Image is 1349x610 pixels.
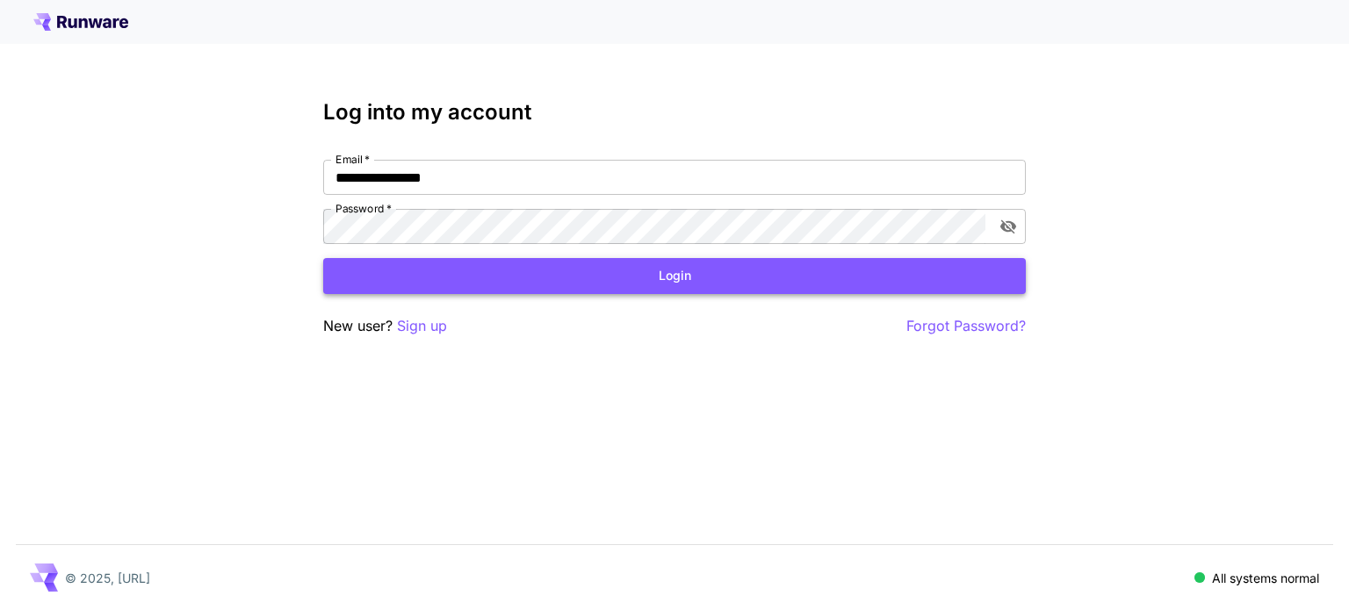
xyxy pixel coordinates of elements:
[65,569,150,587] p: © 2025, [URL]
[323,315,447,337] p: New user?
[397,315,447,337] button: Sign up
[323,258,1026,294] button: Login
[335,201,392,216] label: Password
[906,315,1026,337] button: Forgot Password?
[323,100,1026,125] h3: Log into my account
[335,152,370,167] label: Email
[992,211,1024,242] button: toggle password visibility
[1212,569,1319,587] p: All systems normal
